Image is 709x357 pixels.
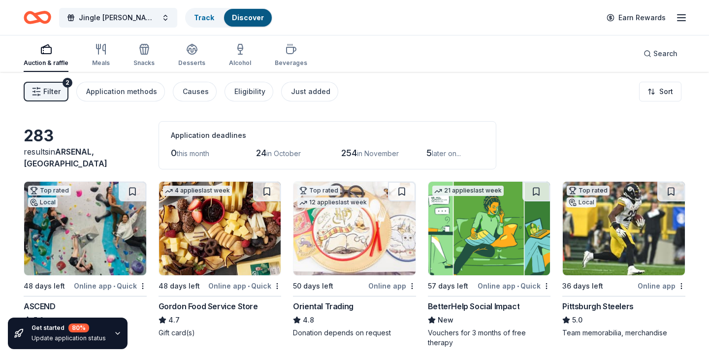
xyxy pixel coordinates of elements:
div: Online app [638,280,685,292]
div: Update application status [32,334,106,342]
a: Discover [232,13,264,22]
div: Top rated [297,186,340,195]
div: Team memorabilia, merchandise [562,328,685,338]
div: Causes [183,86,209,97]
div: Gift card(s) [159,328,282,338]
div: Meals [92,59,110,67]
a: Image for ASCENDTop ratedLocal48 days leftOnline app•QuickASCEND5.0Day pass coupons [24,181,147,338]
div: Oriental Trading [293,300,354,312]
span: Jingle [PERSON_NAME] [79,12,158,24]
span: 0 [171,148,177,158]
span: 5 [426,148,432,158]
span: in October [266,149,301,158]
button: Alcohol [229,39,251,72]
a: Image for BetterHelp Social Impact21 applieslast week57 days leftOnline app•QuickBetterHelp Socia... [428,181,551,348]
div: Pittsburgh Steelers [562,300,633,312]
button: Eligibility [225,82,273,101]
div: Online app Quick [478,280,550,292]
div: ASCEND [24,300,56,312]
button: Beverages [275,39,307,72]
button: Sort [639,82,681,101]
span: 4.7 [168,314,180,326]
img: Image for Pittsburgh Steelers [563,182,685,275]
div: Donation depends on request [293,328,416,338]
a: Image for Pittsburgh SteelersTop ratedLocal36 days leftOnline appPittsburgh Steelers5.0Team memor... [562,181,685,338]
button: Snacks [133,39,155,72]
span: 5.0 [572,314,582,326]
span: Search [653,48,677,60]
div: Desserts [178,59,205,67]
div: Online app Quick [208,280,281,292]
span: later on... [432,149,461,158]
div: Just added [291,86,330,97]
div: 50 days left [293,280,333,292]
div: Gordon Food Service Store [159,300,258,312]
div: Application deadlines [171,130,484,141]
div: Alcohol [229,59,251,67]
button: TrackDiscover [185,8,273,28]
span: • [113,282,115,290]
div: Auction & raffle [24,59,68,67]
img: Image for BetterHelp Social Impact [428,182,550,275]
div: 36 days left [562,280,603,292]
div: 48 days left [24,280,65,292]
span: in November [357,149,399,158]
div: Local [567,197,596,207]
a: Home [24,6,51,29]
a: Image for Gordon Food Service Store4 applieslast week48 days leftOnline app•QuickGordon Food Serv... [159,181,282,338]
button: Just added [281,82,338,101]
div: 2 [63,78,72,88]
div: 4 applies last week [163,186,232,196]
span: 24 [256,148,266,158]
div: results [24,146,147,169]
div: Online app [368,280,416,292]
span: Filter [43,86,61,97]
div: Get started [32,324,106,332]
button: Search [636,44,685,64]
a: Track [194,13,214,22]
div: Application methods [86,86,157,97]
span: • [248,282,250,290]
div: 80 % [68,324,89,332]
div: Top rated [28,186,71,195]
img: Image for ASCEND [24,182,146,275]
span: 254 [341,148,357,158]
div: Online app Quick [74,280,147,292]
button: Meals [92,39,110,72]
button: Jingle [PERSON_NAME] [59,8,177,28]
button: Auction & raffle [24,39,68,72]
span: ARSENAL, [GEOGRAPHIC_DATA] [24,147,107,168]
div: BetterHelp Social Impact [428,300,519,312]
button: Application methods [76,82,165,101]
button: Desserts [178,39,205,72]
button: Causes [173,82,217,101]
div: 21 applies last week [432,186,504,196]
div: 57 days left [428,280,468,292]
div: Top rated [567,186,610,195]
button: Filter2 [24,82,68,101]
img: Image for Oriental Trading [293,182,416,275]
div: Beverages [275,59,307,67]
div: 283 [24,126,147,146]
div: Local [28,197,58,207]
div: 48 days left [159,280,200,292]
span: • [517,282,519,290]
img: Image for Gordon Food Service Store [159,182,281,275]
span: New [438,314,453,326]
div: Snacks [133,59,155,67]
span: Sort [659,86,673,97]
a: Earn Rewards [601,9,672,27]
span: this month [177,149,209,158]
span: in [24,147,107,168]
div: 12 applies last week [297,197,369,208]
div: Eligibility [234,86,265,97]
span: 4.8 [303,314,314,326]
div: Vouchers for 3 months of free therapy [428,328,551,348]
a: Image for Oriental TradingTop rated12 applieslast week50 days leftOnline appOriental Trading4.8Do... [293,181,416,338]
